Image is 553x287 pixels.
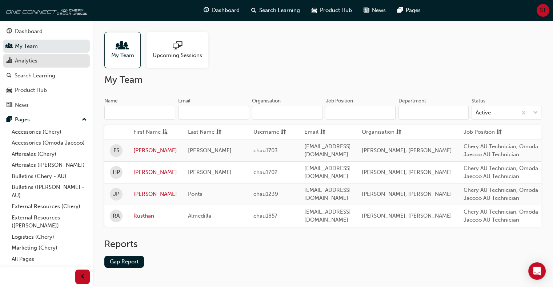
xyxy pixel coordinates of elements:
span: [PERSON_NAME] [188,169,232,175]
div: Analytics [15,57,37,65]
span: chau1702 [253,169,278,175]
span: chau1703 [253,147,278,154]
div: Job Position [326,97,353,105]
span: JP [113,190,119,198]
span: asc-icon [162,128,168,137]
a: News [3,98,90,112]
a: [PERSON_NAME] [133,168,177,177]
a: Marketing (Chery) [9,242,90,254]
span: [PERSON_NAME], [PERSON_NAME] [362,147,452,154]
a: news-iconNews [358,3,392,18]
span: chau1857 [253,213,277,219]
a: [PERSON_NAME] [133,146,177,155]
span: sorting-icon [281,128,286,137]
a: External Resources (Chery) [9,201,90,212]
span: people-icon [118,41,127,51]
div: Active [476,109,491,117]
div: Product Hub [15,86,47,94]
span: ST [540,6,546,15]
span: Username [253,128,279,137]
span: Pages [406,6,421,15]
img: oneconnect [4,3,87,17]
input: Department [398,106,468,120]
span: Search Learning [259,6,300,15]
button: Organisationsorting-icon [362,128,402,137]
span: up-icon [82,115,87,125]
a: Analytics [3,54,90,68]
div: Department [398,97,426,105]
button: First Nameasc-icon [133,128,173,137]
span: Job Position [464,128,495,137]
a: Aftersales ([PERSON_NAME]) [9,159,90,171]
span: Dashboard [212,6,240,15]
a: guage-iconDashboard [198,3,245,18]
span: Chery AU Technician, Omoda Jaecoo AU Technician [464,143,538,158]
div: Pages [15,116,30,124]
span: Upcoming Sessions [153,51,202,60]
span: First Name [133,128,161,137]
button: ST [537,4,549,17]
a: Logistics (Chery) [9,231,90,243]
span: sessionType_ONLINE_URL-icon [173,41,182,51]
span: pages-icon [7,117,12,123]
button: Last Namesorting-icon [188,128,228,137]
span: guage-icon [7,28,12,35]
a: My Team [3,40,90,53]
a: My Team [104,32,147,68]
span: Organisation [362,128,394,137]
button: DashboardMy TeamAnalyticsSearch LearningProduct HubNews [3,23,90,113]
span: [PERSON_NAME], [PERSON_NAME] [362,191,452,197]
h2: Reports [104,238,541,250]
a: Aftersales (Chery) [9,149,90,160]
span: [EMAIL_ADDRESS][DOMAIN_NAME] [304,187,351,202]
span: Chery AU Technician, Omoda Jaecoo AU Technician [464,187,538,202]
a: Bulletins ([PERSON_NAME] - AU) [9,182,90,201]
span: [EMAIL_ADDRESS][DOMAIN_NAME] [304,143,351,158]
span: RA [113,212,120,220]
span: car-icon [7,87,12,94]
button: Emailsorting-icon [304,128,344,137]
span: [PERSON_NAME], [PERSON_NAME] [362,213,452,219]
span: car-icon [312,6,317,15]
input: Job Position [326,106,396,120]
div: Email [178,97,191,105]
span: news-icon [7,102,12,109]
span: chart-icon [7,58,12,64]
button: Usernamesorting-icon [253,128,293,137]
a: car-iconProduct Hub [306,3,358,18]
span: sorting-icon [216,128,221,137]
span: Almedilla [188,213,211,219]
span: sorting-icon [496,128,502,137]
a: All Pages [9,254,90,265]
span: [PERSON_NAME] [188,147,232,154]
span: Email [304,128,318,137]
span: people-icon [7,43,12,50]
span: sorting-icon [396,128,401,137]
h2: My Team [104,74,541,86]
a: Gap Report [104,256,144,268]
a: search-iconSearch Learning [245,3,306,18]
span: Product Hub [320,6,352,15]
a: Dashboard [3,25,90,38]
input: Organisation [252,106,323,120]
div: Organisation [252,97,281,105]
div: Status [472,97,485,105]
div: Dashboard [15,27,43,36]
span: news-icon [364,6,369,15]
span: Ponta [188,191,203,197]
a: Accessories (Chery) [9,126,90,138]
div: Search Learning [15,72,55,80]
input: Email [178,106,249,120]
span: search-icon [251,6,256,15]
a: Search Learning [3,69,90,82]
a: Product Hub [3,84,90,97]
span: [PERSON_NAME], [PERSON_NAME] [362,169,452,175]
span: [EMAIL_ADDRESS][DOMAIN_NAME] [304,165,351,180]
span: down-icon [533,108,538,118]
span: pages-icon [397,6,403,15]
span: Chery AU Technician, Omoda Jaecoo AU Technician [464,209,538,223]
span: search-icon [7,73,12,79]
span: [EMAIL_ADDRESS][DOMAIN_NAME] [304,209,351,223]
a: Bulletins (Chery - AU) [9,171,90,182]
span: chau1239 [253,191,278,197]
